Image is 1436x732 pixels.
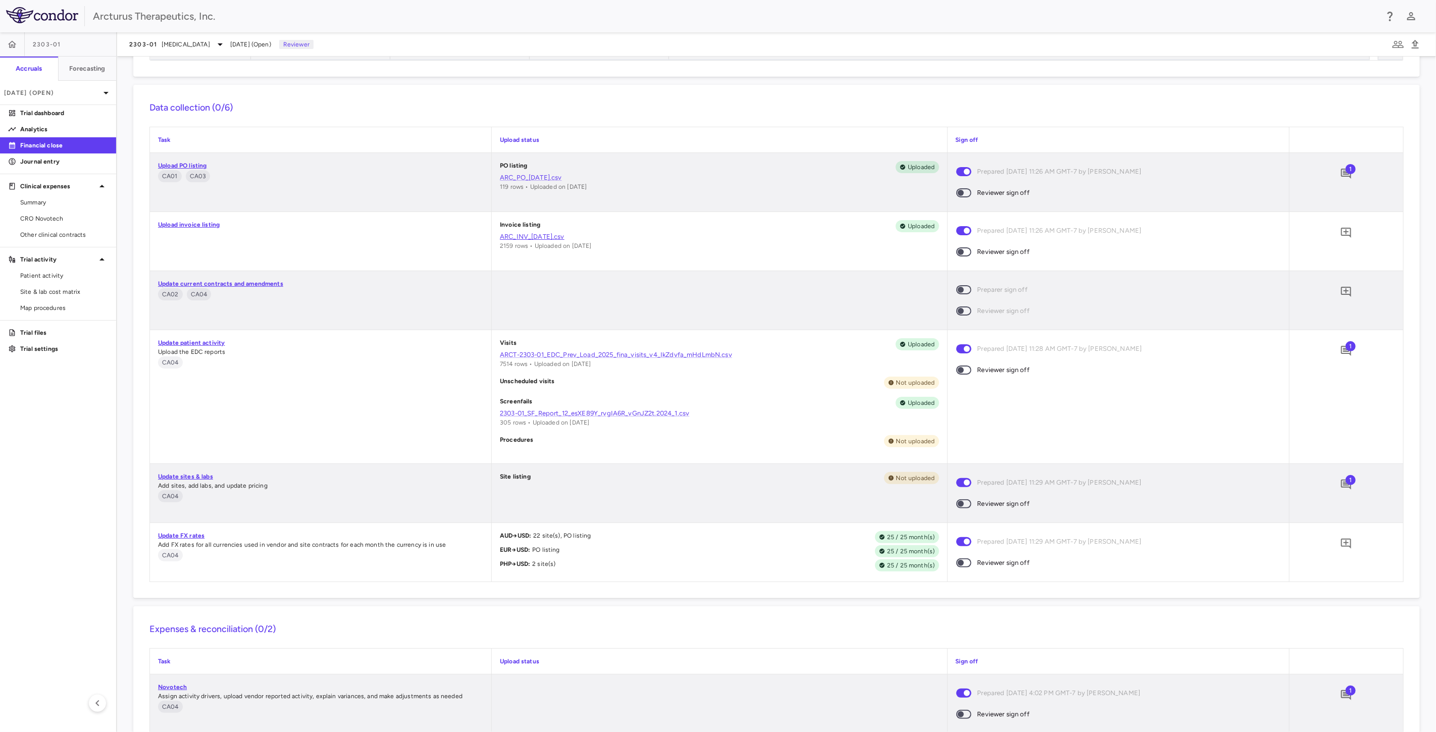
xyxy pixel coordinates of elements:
[186,170,211,182] span: CA03 - Quarterly, for all programs in the clinical phase, the Clinical Operations Lead, or design...
[956,657,1281,666] p: Sign off
[883,561,939,570] span: 25 / 25 month(s)
[500,435,534,447] p: Procedures
[1340,227,1352,239] svg: Add comment
[158,702,183,711] span: CA04
[158,541,446,548] span: Add FX rates for all currencies used in vendor and site contracts for each month the currency is ...
[20,230,108,239] span: Other clinical contracts
[500,220,540,232] p: Invoice listing
[904,398,939,407] span: Uploaded
[1338,342,1355,359] button: Add comment
[158,492,183,501] span: CA04
[1338,476,1355,493] button: Add comment
[500,409,939,418] a: 2303-01_SF_Report_12_esXE89Y_rvgIA6R_vGnJZ2t.2024_1.csv
[158,280,283,287] a: Update current contracts and amendments
[158,172,182,181] span: CA01
[978,284,1028,295] span: Preparer sign off
[158,356,183,369] span: CA04 - Quarterly, the Assistant Controller, or designee, reviews the clinical accrual schedules f...
[500,546,530,553] span: EUR → USD :
[20,344,108,353] p: Trial settings
[158,135,483,144] p: Task
[1340,168,1352,180] svg: Add comment
[20,287,108,296] span: Site & lab cost matrix
[1338,283,1355,300] button: Add comment
[158,532,204,539] a: Update FX rates
[500,377,555,389] p: Unscheduled visits
[158,162,207,169] a: Upload PO listing
[1346,164,1356,174] span: 1
[978,305,1030,317] span: Reviewer sign off
[158,339,225,346] a: Update patient activity
[500,560,530,567] span: PHP → USD :
[158,482,268,489] span: Add sites, add labs, and update pricing
[158,657,483,666] p: Task
[978,498,1030,509] span: Reviewer sign off
[1340,479,1352,491] svg: Add comment
[500,532,531,539] span: AUD → USD :
[20,214,108,223] span: CRO Novotech
[129,40,158,48] span: 2303-01
[500,472,531,484] p: Site listing
[978,364,1030,376] span: Reviewer sign off
[956,135,1281,144] p: Sign off
[978,246,1030,257] span: Reviewer sign off
[978,187,1030,198] span: Reviewer sign off
[500,657,939,666] p: Upload status
[1346,686,1356,696] span: 1
[16,64,42,73] h6: Accruals
[20,198,108,207] span: Summary
[500,232,939,241] a: ARC_INV_[DATE].csv
[883,533,939,542] span: 25 / 25 month(s)
[892,474,939,483] span: Not uploaded
[158,358,183,367] span: CA04
[186,172,211,181] span: CA03
[1338,165,1355,182] button: Add comment
[1340,345,1352,357] svg: Add comment
[93,9,1377,24] div: Arcturus Therapeutics, Inc.
[187,290,212,299] span: CA04
[162,40,210,49] span: [MEDICAL_DATA]
[500,419,589,426] span: 305 rows • Uploaded on [DATE]
[892,378,939,387] span: Not uploaded
[530,560,555,567] span: 2 site(s)
[20,303,108,312] span: Map procedures
[978,343,1142,354] span: Prepared [DATE] 11:28 AM GMT-7 by [PERSON_NAME]
[530,546,560,553] span: PO listing
[69,64,106,73] h6: Forecasting
[6,7,78,23] img: logo-full-BYUhSk78.svg
[158,290,183,299] span: CA02
[978,166,1142,177] span: Prepared [DATE] 11:26 AM GMT-7 by [PERSON_NAME]
[978,536,1142,547] span: Prepared [DATE] 11:29 AM GMT-7 by [PERSON_NAME]
[531,532,591,539] span: 22 site(s), PO listing
[158,693,463,700] span: Assign activity drivers, upload vendor reported activity, explain variances, and make adjustments...
[500,183,587,190] span: 119 rows • Uploaded on [DATE]
[158,684,187,691] a: Novotech
[33,40,61,48] span: 2303-01
[187,288,212,300] span: CA04 - Quarterly, the Assistant Controller, or designee, reviews the clinical accrual schedules f...
[20,182,96,191] p: Clinical expenses
[883,547,939,556] span: 25 / 25 month(s)
[158,221,220,228] a: Upload invoice listing
[149,101,1404,115] h6: Data collection (0/6)
[158,170,182,182] span: CA01 - For all programs designated for the clinical phase, a clinical budget is prepared by the P...
[158,551,183,560] span: CA04
[978,477,1142,488] span: Prepared [DATE] 11:29 AM GMT-7 by [PERSON_NAME]
[904,163,939,172] span: Uploaded
[904,222,939,231] span: Uploaded
[20,109,108,118] p: Trial dashboard
[20,141,108,150] p: Financial close
[978,709,1030,720] span: Reviewer sign off
[158,701,183,713] span: CA04 - Quarterly, the Assistant Controller, or designee, reviews the clinical accrual schedules f...
[1338,535,1355,552] button: Add comment
[892,437,939,446] span: Not uploaded
[230,40,271,49] span: [DATE] (Open)
[500,350,939,359] a: ARCT-2303-01_EDC_Prev_Load_2025_fina_visits_v4_IkZdvfa_mHdLmbN.csv
[500,360,591,368] span: 7514 rows • Uploaded on [DATE]
[1346,341,1356,351] span: 1
[500,161,528,173] p: PO listing
[4,88,100,97] p: [DATE] (Open)
[20,255,96,264] p: Trial activity
[158,348,225,355] span: Upload the EDC reports
[20,157,108,166] p: Journal entry
[20,271,108,280] span: Patient activity
[904,340,939,349] span: Uploaded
